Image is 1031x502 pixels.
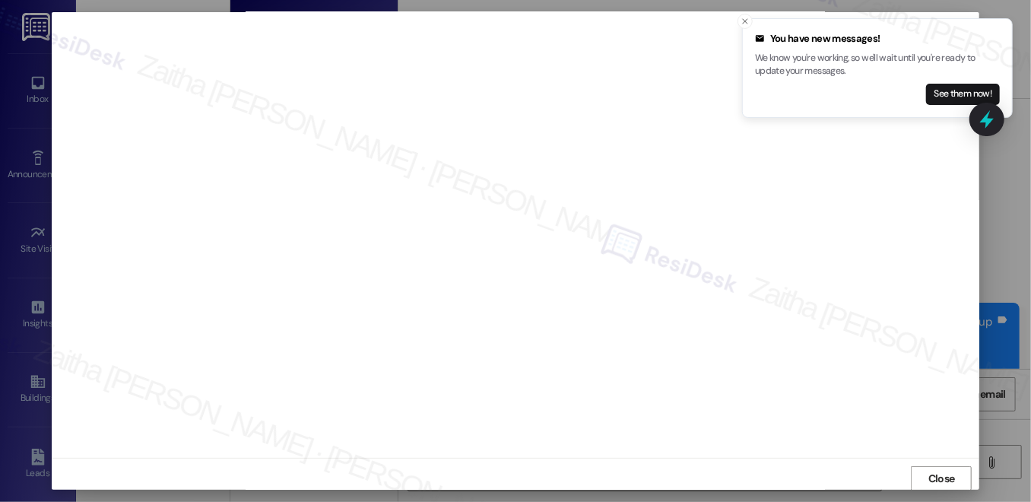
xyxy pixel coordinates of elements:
[738,14,753,29] button: Close toast
[926,84,1000,105] button: See them now!
[755,31,1000,46] div: You have new messages!
[755,52,1000,78] p: We know you're working, so we'll wait until you're ready to update your messages.
[911,466,972,491] button: Close
[928,471,955,487] span: Close
[59,14,972,450] iframe: retool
